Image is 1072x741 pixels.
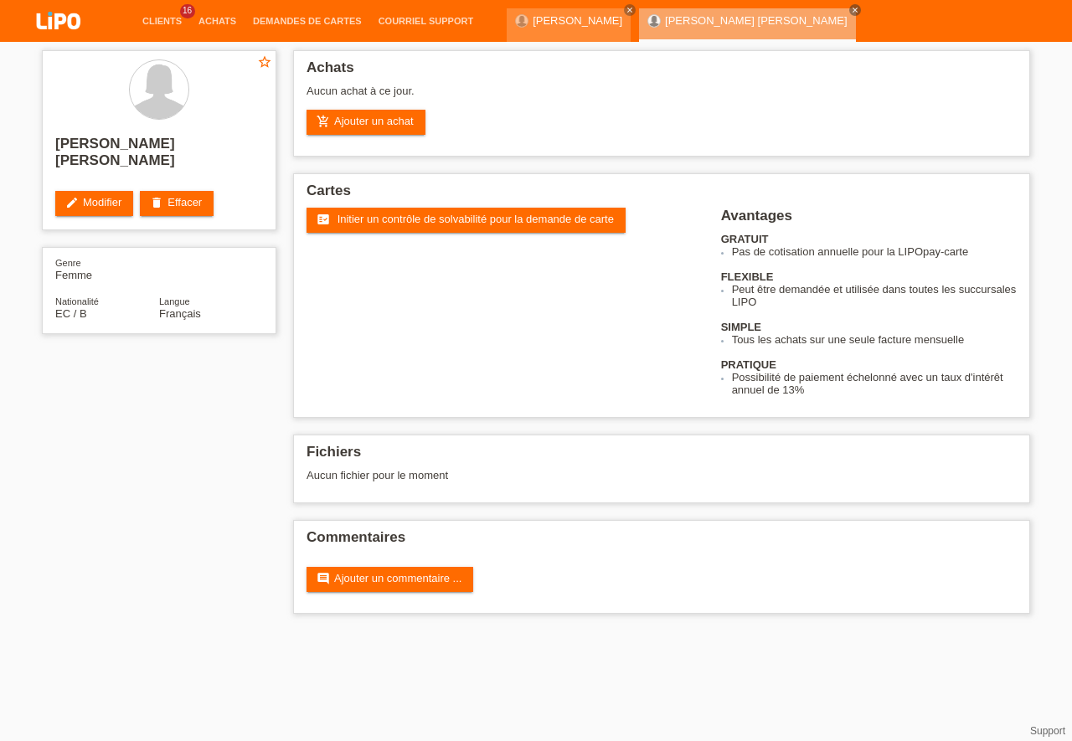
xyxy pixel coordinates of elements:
[307,110,425,135] a: add_shopping_cartAjouter un achat
[732,333,1017,346] li: Tous les achats sur une seule facture mensuelle
[257,54,272,72] a: star_border
[721,208,1017,233] h2: Avantages
[317,213,330,226] i: fact_check
[851,6,859,14] i: close
[721,233,769,245] b: GRATUIT
[55,191,133,216] a: editModifier
[626,6,634,14] i: close
[55,296,99,306] span: Nationalité
[307,529,1017,554] h2: Commentaires
[55,307,87,320] span: Équateur / B / 22.11.2001
[150,196,163,209] i: delete
[732,283,1017,308] li: Peut être demandée et utilisée dans toutes les succursales LIPO
[190,16,245,26] a: Achats
[721,321,761,333] b: SIMPLE
[338,213,614,225] span: Initier un contrôle de solvabilité pour la demande de carte
[307,469,818,481] div: Aucun fichier pour le moment
[370,16,482,26] a: Courriel Support
[533,14,622,27] a: [PERSON_NAME]
[134,16,190,26] a: Clients
[307,567,473,592] a: commentAjouter un commentaire ...
[65,196,79,209] i: edit
[17,34,100,47] a: LIPO pay
[180,4,195,18] span: 16
[140,191,214,216] a: deleteEffacer
[55,136,263,178] h2: [PERSON_NAME] [PERSON_NAME]
[245,16,370,26] a: Demandes de cartes
[55,258,81,268] span: Genre
[257,54,272,69] i: star_border
[307,59,1017,85] h2: Achats
[317,572,330,585] i: comment
[307,444,1017,469] h2: Fichiers
[732,371,1017,396] li: Possibilité de paiement échelonné avec un taux d'intérêt annuel de 13%
[55,256,159,281] div: Femme
[624,4,636,16] a: close
[307,208,626,233] a: fact_check Initier un contrôle de solvabilité pour la demande de carte
[159,307,201,320] span: Français
[721,270,774,283] b: FLEXIBLE
[159,296,190,306] span: Langue
[849,4,861,16] a: close
[307,85,1017,110] div: Aucun achat à ce jour.
[721,358,776,371] b: PRATIQUE
[1030,725,1065,737] a: Support
[317,115,330,128] i: add_shopping_cart
[732,245,1017,258] li: Pas de cotisation annuelle pour la LIPOpay-carte
[307,183,1017,208] h2: Cartes
[665,14,847,27] a: [PERSON_NAME] [PERSON_NAME]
